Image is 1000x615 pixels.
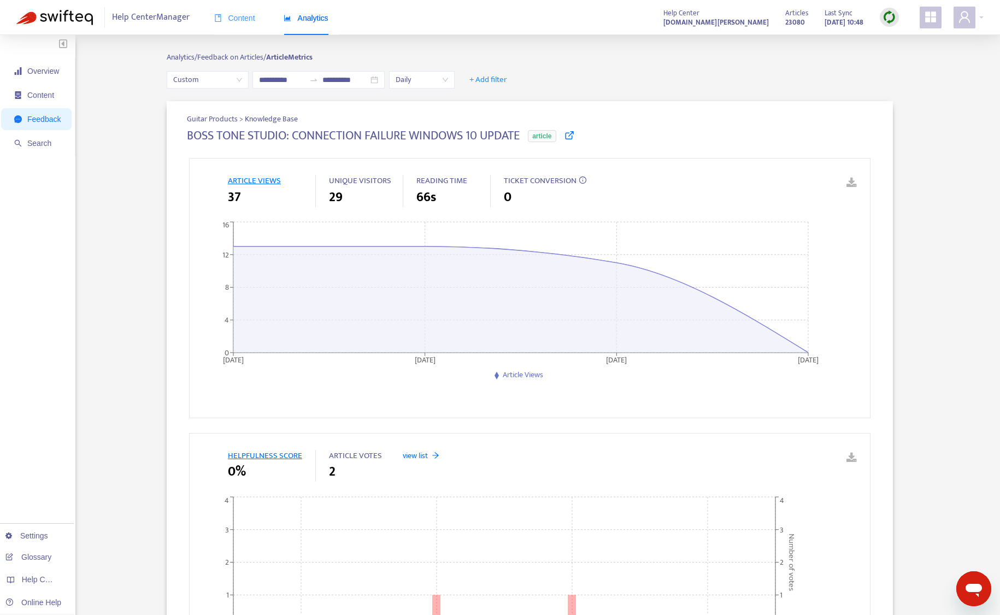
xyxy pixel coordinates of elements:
span: article [528,130,556,142]
span: TICKET CONVERSION [504,174,577,188]
a: Online Help [5,598,61,607]
tspan: 4 [225,494,229,507]
strong: 23080 [785,16,805,28]
span: > [239,113,245,125]
iframe: メッセージングウィンドウを開くボタン [956,571,991,606]
span: + Add filter [469,73,507,86]
tspan: [DATE] [415,354,436,366]
span: ARTICLE VIEWS [228,174,281,188]
tspan: 3 [225,523,229,536]
span: Guitar Products [187,113,239,125]
span: search [14,139,22,147]
img: sync.dc5367851b00ba804db3.png [883,10,896,24]
span: appstore [924,10,937,24]
strong: [DATE] 10:48 [825,16,863,28]
h4: BOSS TONE STUDIO: CONNECTION FAILURE WINDOWS 10 UPDATE [187,128,520,143]
span: arrow-right [432,452,439,459]
span: Help Center Manager [112,7,190,28]
span: 0% [228,462,246,482]
span: swap-right [309,75,318,84]
span: container [14,91,22,99]
tspan: 1 [226,589,229,601]
tspan: 12 [222,249,229,261]
span: HELPFULNESS SCORE [228,449,302,462]
span: Custom [173,72,242,88]
span: Knowledge Base [245,113,298,125]
tspan: 16 [222,219,229,232]
span: READING TIME [416,174,467,188]
span: to [309,75,318,84]
tspan: Number of votes [785,534,798,591]
span: message [14,115,22,123]
tspan: 1 [780,589,783,601]
span: 37 [228,188,241,207]
strong: Article Metrics [266,51,313,63]
span: Articles [785,7,808,19]
span: Analytics [284,14,328,22]
a: Settings [5,531,48,540]
tspan: 3 [780,523,784,536]
span: UNIQUE VISITORS [329,174,391,188]
span: view list [403,450,428,461]
span: Search [27,139,51,148]
a: [DOMAIN_NAME][PERSON_NAME] [663,16,769,28]
span: area-chart [284,14,291,22]
span: book [214,14,222,22]
span: signal [14,67,22,75]
span: 66s [416,188,436,207]
tspan: [DATE] [798,354,819,366]
span: Article Views [503,368,543,381]
span: Help Center [663,7,699,19]
tspan: 8 [225,282,229,294]
tspan: 2 [780,556,784,569]
span: Daily [396,72,448,88]
tspan: 2 [225,556,229,569]
span: Feedback [27,115,61,124]
span: Content [27,91,54,99]
tspan: 4 [780,494,784,507]
tspan: 4 [225,314,229,326]
span: 2 [329,462,336,482]
a: Glossary [5,553,51,561]
img: Swifteq [16,10,93,25]
span: ARTICLE VOTES [329,449,382,462]
span: Help Centers [22,575,67,584]
span: Last Sync [825,7,852,19]
span: 29 [329,188,343,207]
button: + Add filter [461,71,515,89]
span: user [958,10,971,24]
tspan: [DATE] [223,354,244,366]
span: Overview [27,67,59,75]
span: Content [214,14,255,22]
span: Analytics/ Feedback on Articles/ [167,51,266,63]
tspan: [DATE] [606,354,627,366]
tspan: 0 [225,347,229,359]
span: 0 [504,188,511,207]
